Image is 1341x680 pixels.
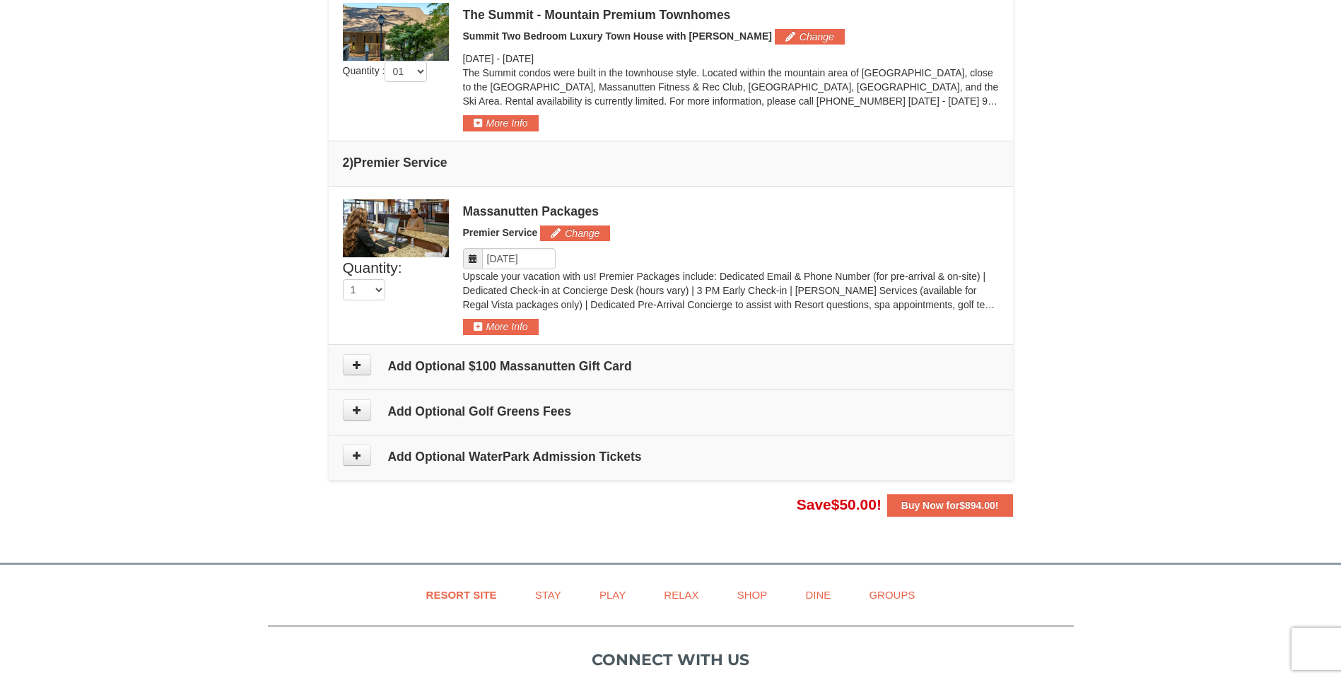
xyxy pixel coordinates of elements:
[720,579,785,611] a: Shop
[463,204,999,218] div: Massanutten Packages
[343,3,449,61] img: 19219034-1-0eee7e00.jpg
[463,53,494,64] span: [DATE]
[343,404,999,418] h4: Add Optional Golf Greens Fees
[503,53,534,64] span: [DATE]
[582,579,643,611] a: Play
[463,269,999,312] p: Upscale your vacation with us! Premier Packages include: Dedicated Email & Phone Number (for pre-...
[540,225,610,241] button: Change
[463,30,772,42] span: Summit Two Bedroom Luxury Town House with [PERSON_NAME]
[831,496,877,512] span: $50.00
[343,65,428,76] span: Quantity :
[343,450,999,464] h4: Add Optional WaterPark Admission Tickets
[343,259,402,276] span: Quantity:
[887,494,1013,517] button: Buy Now for$894.00!
[496,53,500,64] span: -
[343,359,999,373] h4: Add Optional $100 Massanutten Gift Card
[646,579,716,611] a: Relax
[463,8,999,22] div: The Summit - Mountain Premium Townhomes
[517,579,579,611] a: Stay
[409,579,515,611] a: Resort Site
[343,199,449,257] img: 6619879-45-42d1442c.jpg
[901,500,999,511] strong: Buy Now for !
[797,496,882,512] span: Save !
[349,156,353,170] span: )
[463,115,539,131] button: More Info
[463,66,999,108] p: The Summit condos were built in the townhouse style. Located within the mountain area of [GEOGRAP...
[787,579,848,611] a: Dine
[959,500,995,511] span: $894.00
[463,227,538,238] span: Premier Service
[463,319,539,334] button: More Info
[268,648,1074,672] p: Connect with us
[851,579,932,611] a: Groups
[775,29,845,45] button: Change
[343,156,999,170] h4: 2 Premier Service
